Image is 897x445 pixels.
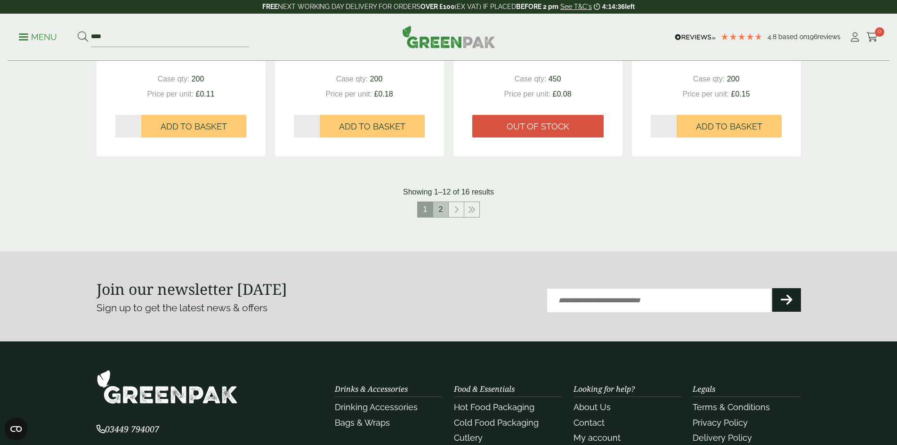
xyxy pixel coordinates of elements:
img: GreenPak Supplies [402,25,495,48]
span: £0.08 [553,90,572,98]
span: 200 [370,75,383,83]
a: Hot Food Packaging [454,402,534,412]
span: Based on [778,33,807,40]
span: 200 [727,75,740,83]
span: Price per unit: [147,90,194,98]
a: Contact [574,418,605,428]
i: Cart [866,32,878,42]
span: 1 [418,202,433,217]
a: Terms & Conditions [693,402,770,412]
a: Out of stock [472,115,604,138]
span: 450 [549,75,561,83]
span: Price per unit: [504,90,550,98]
span: 0 [875,27,884,37]
a: Bags & Wraps [335,418,390,428]
img: REVIEWS.io [675,34,716,40]
strong: OVER £100 [420,3,455,10]
a: About Us [574,402,611,412]
span: 4:14:36 [602,3,625,10]
img: GreenPak Supplies [97,370,238,404]
p: Sign up to get the latest news & offers [97,300,413,316]
a: Drinking Accessories [335,402,418,412]
p: Showing 1–12 of 16 results [403,186,494,198]
button: Add to Basket [677,115,782,138]
span: 4.8 [768,33,778,40]
span: £0.18 [374,90,393,98]
span: Add to Basket [696,121,762,132]
span: Case qty: [336,75,368,83]
a: My account [574,433,621,443]
span: Price per unit: [325,90,372,98]
i: My Account [849,32,861,42]
span: £0.15 [731,90,750,98]
a: 2 [433,202,448,217]
span: 200 [192,75,204,83]
a: Cold Food Packaging [454,418,539,428]
span: reviews [817,33,840,40]
a: Menu [19,32,57,41]
a: 0 [866,30,878,44]
a: See T&C's [560,3,592,10]
a: Delivery Policy [693,433,752,443]
a: 03449 794007 [97,425,159,434]
div: 4.79 Stars [720,32,763,41]
span: Out of stock [507,121,569,132]
strong: BEFORE 2 pm [516,3,558,10]
span: left [625,3,635,10]
span: 196 [807,33,817,40]
span: Add to Basket [161,121,227,132]
button: Open CMP widget [5,418,27,440]
span: Case qty: [158,75,190,83]
button: Add to Basket [320,115,425,138]
button: Add to Basket [141,115,246,138]
strong: Join our newsletter [DATE] [97,279,287,299]
a: Cutlery [454,433,483,443]
p: Menu [19,32,57,43]
span: Price per unit: [682,90,729,98]
span: 03449 794007 [97,423,159,435]
span: Case qty: [693,75,725,83]
strong: FREE [262,3,278,10]
span: Case qty: [515,75,547,83]
span: Add to Basket [339,121,405,132]
a: Privacy Policy [693,418,748,428]
span: £0.11 [196,90,215,98]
